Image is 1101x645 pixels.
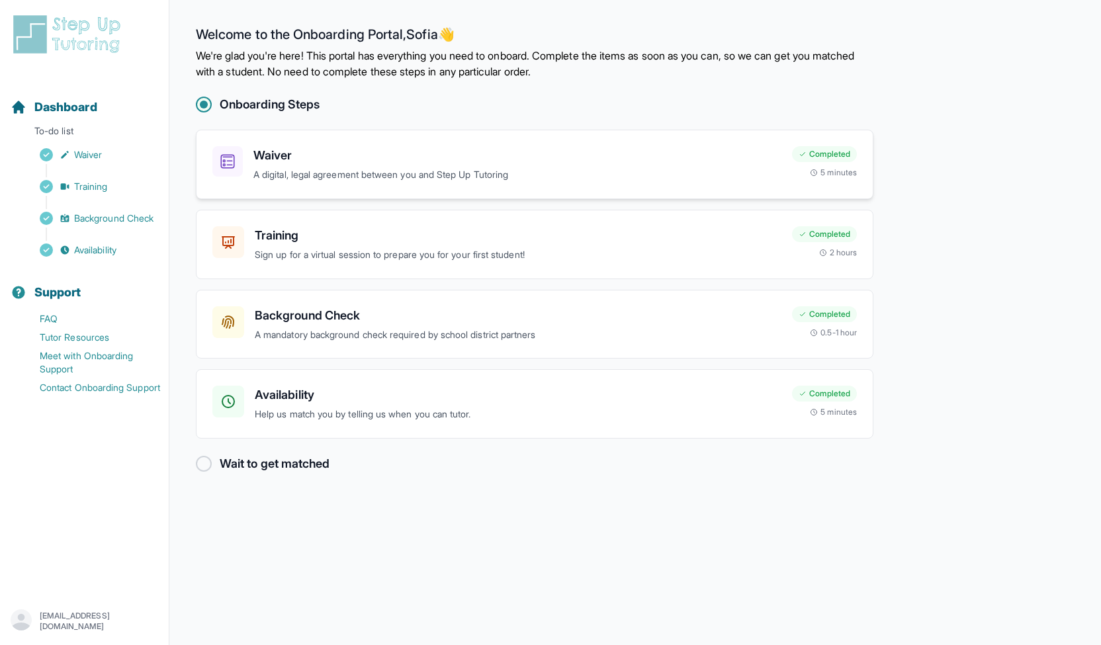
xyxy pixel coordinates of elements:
div: 5 minutes [810,167,857,178]
p: [EMAIL_ADDRESS][DOMAIN_NAME] [40,611,158,632]
a: Background CheckA mandatory background check required by school district partnersCompleted0.5-1 hour [196,290,873,359]
a: AvailabilityHelp us match you by telling us when you can tutor.Completed5 minutes [196,369,873,439]
div: 2 hours [819,247,858,258]
a: WaiverA digital, legal agreement between you and Step Up TutoringCompleted5 minutes [196,130,873,199]
a: Tutor Resources [11,328,169,347]
a: Training [11,177,169,196]
div: 5 minutes [810,407,857,417]
div: Completed [792,146,857,162]
span: Background Check [74,212,154,225]
button: Dashboard [5,77,163,122]
span: Waiver [74,148,102,161]
h2: Welcome to the Onboarding Portal, Sofia 👋 [196,26,873,48]
span: Availability [74,243,116,257]
p: We're glad you're here! This portal has everything you need to onboard. Complete the items as soo... [196,48,873,79]
div: 0.5-1 hour [810,327,857,338]
h2: Wait to get matched [220,454,330,473]
a: Waiver [11,146,169,164]
a: Availability [11,241,169,259]
div: Completed [792,386,857,402]
p: A digital, legal agreement between you and Step Up Tutoring [253,167,781,183]
button: Support [5,262,163,307]
img: logo [11,13,128,56]
span: Training [74,180,108,193]
a: TrainingSign up for a virtual session to prepare you for your first student!Completed2 hours [196,210,873,279]
a: Contact Onboarding Support [11,378,169,397]
h3: Availability [255,386,781,404]
p: To-do list [5,124,163,143]
h2: Onboarding Steps [220,95,320,114]
div: Completed [792,226,857,242]
p: A mandatory background check required by school district partners [255,327,781,343]
a: Background Check [11,209,169,228]
p: Sign up for a virtual session to prepare you for your first student! [255,247,781,263]
h3: Background Check [255,306,781,325]
span: Dashboard [34,98,97,116]
div: Completed [792,306,857,322]
span: Support [34,283,81,302]
a: FAQ [11,310,169,328]
a: Dashboard [11,98,97,116]
button: [EMAIL_ADDRESS][DOMAIN_NAME] [11,609,158,633]
a: Meet with Onboarding Support [11,347,169,378]
p: Help us match you by telling us when you can tutor. [255,407,781,422]
h3: Waiver [253,146,781,165]
h3: Training [255,226,781,245]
